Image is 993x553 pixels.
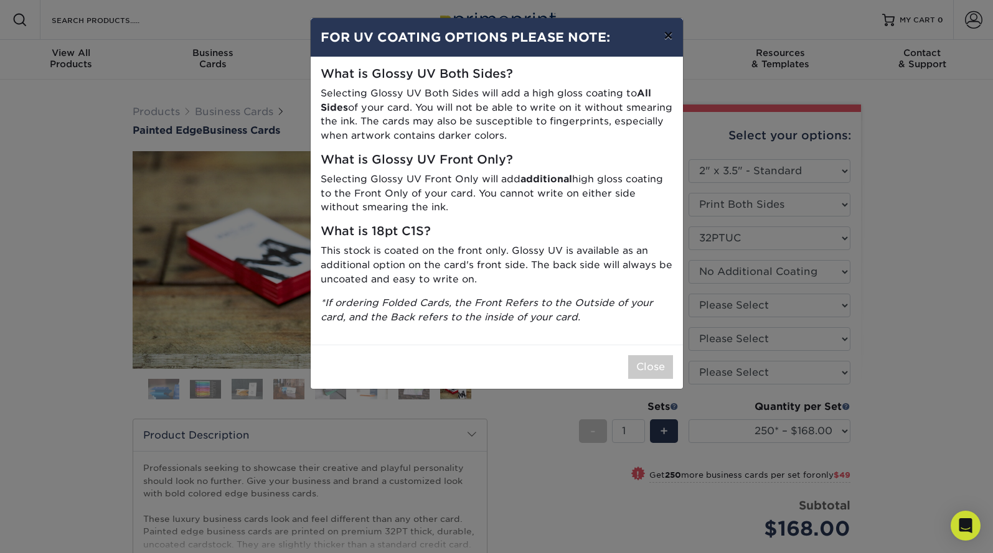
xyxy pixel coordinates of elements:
div: Open Intercom Messenger [951,511,981,541]
p: Selecting Glossy UV Both Sides will add a high gloss coating to of your card. You will not be abl... [321,86,673,143]
h4: FOR UV COATING OPTIONS PLEASE NOTE: [321,28,673,47]
button: × [654,18,682,53]
i: *If ordering Folded Cards, the Front Refers to the Outside of your card, and the Back refers to t... [321,297,653,323]
strong: additional [520,173,572,185]
p: Selecting Glossy UV Front Only will add high gloss coating to the Front Only of your card. You ca... [321,172,673,215]
h5: What is Glossy UV Both Sides? [321,67,673,81]
h5: What is 18pt C1S? [321,225,673,239]
p: This stock is coated on the front only. Glossy UV is available as an additional option on the car... [321,244,673,286]
h5: What is Glossy UV Front Only? [321,153,673,167]
strong: All Sides [321,87,651,113]
button: Close [628,355,673,379]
